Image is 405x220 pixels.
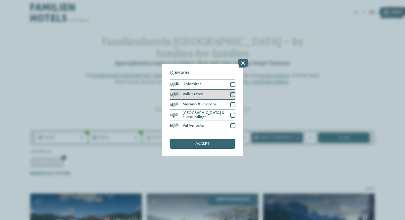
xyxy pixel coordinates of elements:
span: Dolomites [183,82,202,86]
span: [GEOGRAPHIC_DATA] & surroundings [183,111,227,119]
span: Val Venosta [183,124,204,128]
span: Region [175,71,189,75]
span: Merano & Environs [183,103,217,107]
span: accept [196,142,209,146]
span: Valle Isarco [183,92,203,97]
